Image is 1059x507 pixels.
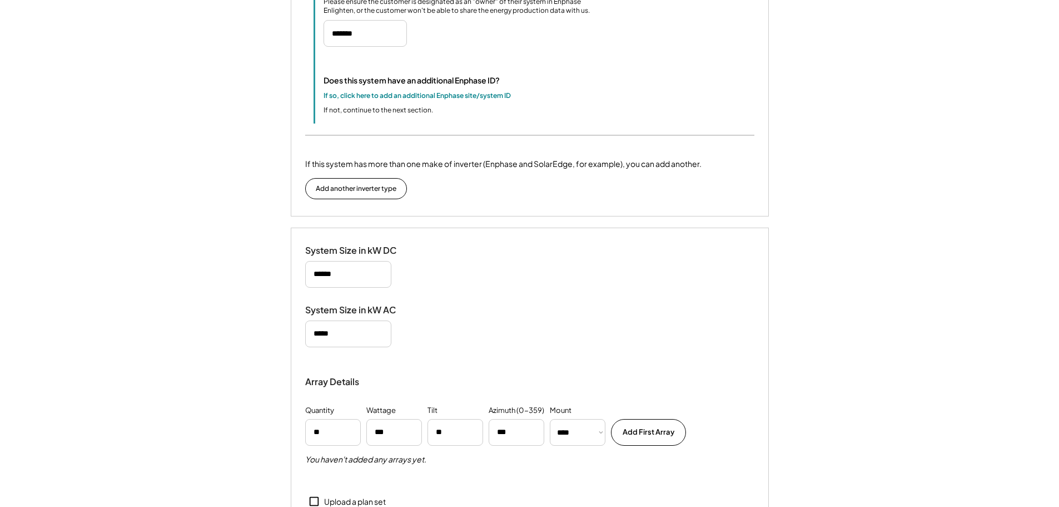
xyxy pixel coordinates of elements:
div: If so, click here to add an additional Enphase site/system ID [324,91,511,101]
div: System Size in kW DC [305,245,416,257]
div: Mount [550,405,571,416]
div: System Size in kW AC [305,304,416,316]
div: Azimuth (0-359) [489,405,544,416]
div: Quantity [305,405,334,416]
div: Does this system have an additional Enphase ID? [324,75,500,86]
button: Add another inverter type [305,178,407,199]
button: Add First Array [611,419,686,446]
h5: You haven't added any arrays yet. [305,454,426,465]
div: Wattage [366,405,396,416]
div: If this system has more than one make of inverter (Enphase and SolarEdge, for example), you can a... [305,158,702,170]
div: If not, continue to the next section. [324,105,433,115]
div: Tilt [427,405,437,416]
div: Array Details [305,375,361,388]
